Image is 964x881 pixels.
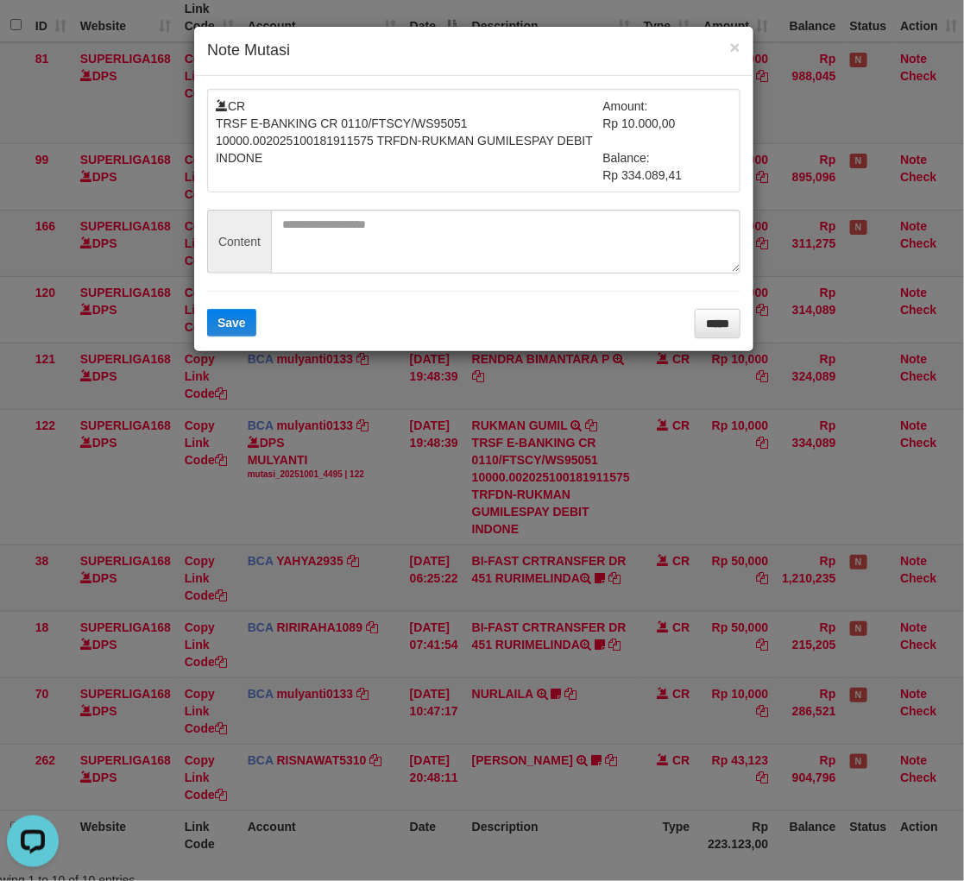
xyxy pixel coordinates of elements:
button: Save [207,309,256,337]
h4: Note Mutasi [207,40,740,62]
td: Amount: Rp 10.000,00 Balance: Rp 334.089,41 [603,98,733,184]
button: Open LiveChat chat widget [7,7,59,59]
td: CR TRSF E-BANKING CR 0110/FTSCY/WS95051 10000.002025100181911575 TRFDN-RUKMAN GUMILESPAY DEBIT IN... [216,98,603,184]
button: × [730,38,740,56]
span: Content [207,210,271,274]
span: Save [217,316,246,330]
